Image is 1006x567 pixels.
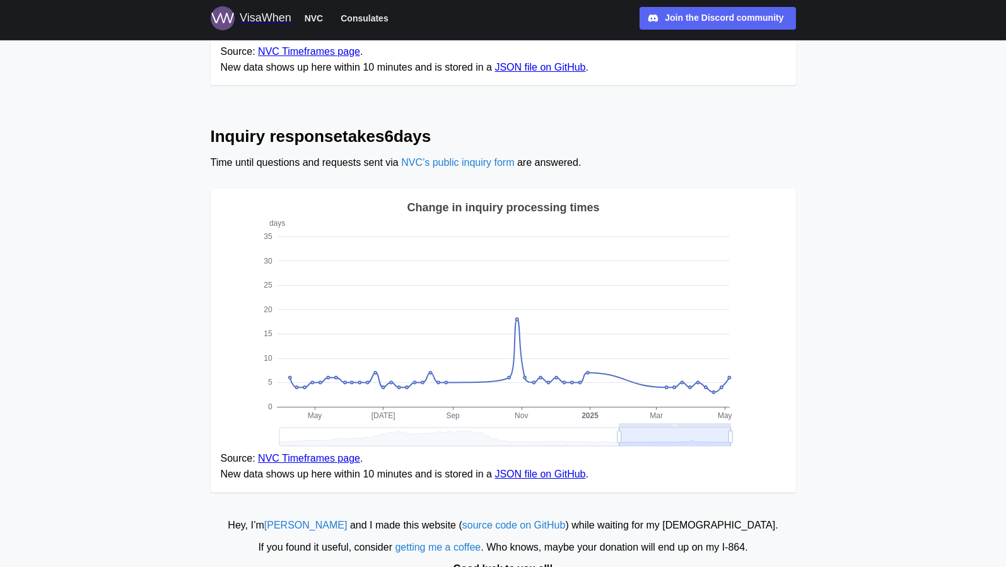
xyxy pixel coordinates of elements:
text: 25 [264,281,272,289]
a: Logo for VisaWhen VisaWhen [211,6,291,30]
text: Change in inquiry processing times [407,201,599,214]
button: Consulates [335,10,394,26]
div: Hey, I’m and I made this website ( ) while waiting for my [DEMOGRAPHIC_DATA]. [6,518,1000,534]
text: Sep [446,411,460,420]
text: May [717,411,732,420]
img: Logo for VisaWhen [211,6,235,30]
span: Consulates [341,11,388,26]
a: Join the Discord community [640,7,796,30]
a: NVC Timeframes page [258,453,360,464]
text: 2025 [582,411,599,420]
text: 15 [264,330,272,339]
text: May [307,411,322,420]
a: source code on GitHub [462,520,566,530]
h2: Inquiry response takes 6 days [211,126,796,148]
text: 30 [264,257,272,266]
div: Join the Discord community [665,11,783,25]
text: 35 [264,232,272,241]
a: JSON file on GitHub [494,469,585,479]
a: [PERSON_NAME] [264,520,348,530]
text: Mar [650,411,663,420]
figcaption: Source: . New data shows up here within 10 minutes and is stored in a . [221,451,786,482]
a: getting me a coffee [395,542,481,552]
button: NVC [299,10,329,26]
text: Nov [515,411,528,420]
text: 5 [267,378,272,387]
figcaption: Source: . New data shows up here within 10 minutes and is stored in a . [221,44,786,76]
div: VisaWhen [240,9,291,27]
text: 0 [267,402,272,411]
text: days [269,219,284,228]
a: NVC Timeframes page [258,46,360,57]
span: NVC [305,11,324,26]
text: 20 [264,305,272,314]
a: NVC’s public inquiry form [401,157,514,168]
text: [DATE] [371,411,395,420]
div: If you found it useful, consider . Who knows, maybe your donation will end up on my I‑864. [6,540,1000,556]
div: Time until questions and requests sent via are answered. [211,155,796,171]
a: JSON file on GitHub [494,62,585,73]
text: 10 [264,354,272,363]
